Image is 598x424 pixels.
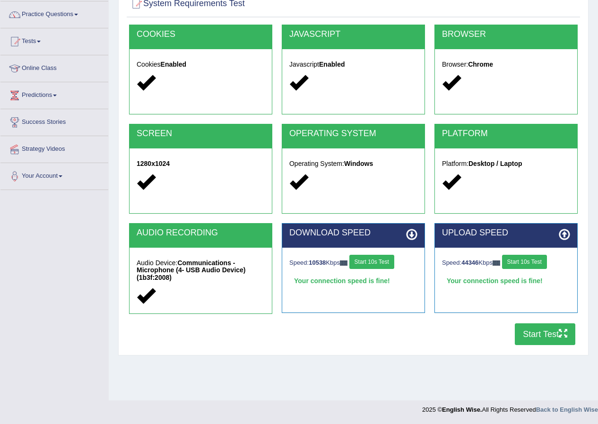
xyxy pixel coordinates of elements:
[468,61,493,68] strong: Chrome
[0,136,108,160] a: Strategy Videos
[340,260,347,266] img: ajax-loader-fb-connection.gif
[137,259,246,281] strong: Communications - Microphone (4- USB Audio Device) (1b3f:2008)
[442,228,570,238] h2: UPLOAD SPEED
[422,400,598,414] div: 2025 © All Rights Reserved
[319,61,345,68] strong: Enabled
[161,61,186,68] strong: Enabled
[442,274,570,288] div: Your connection speed is fine!
[442,129,570,138] h2: PLATFORM
[289,61,417,68] h5: Javascript
[137,228,265,238] h2: AUDIO RECORDING
[137,61,265,68] h5: Cookies
[289,129,417,138] h2: OPERATING SYSTEM
[493,260,500,266] img: ajax-loader-fb-connection.gif
[0,82,108,106] a: Predictions
[0,1,108,25] a: Practice Questions
[442,30,570,39] h2: BROWSER
[515,323,575,345] button: Start Test
[442,160,570,167] h5: Platform:
[289,30,417,39] h2: JAVASCRIPT
[0,28,108,52] a: Tests
[344,160,373,167] strong: Windows
[442,255,570,271] div: Speed: Kbps
[461,259,478,266] strong: 44346
[137,260,265,281] h5: Audio Device:
[137,160,170,167] strong: 1280x1024
[289,274,417,288] div: Your connection speed is fine!
[349,255,394,269] button: Start 10s Test
[137,129,265,138] h2: SCREEN
[137,30,265,39] h2: COOKIES
[0,109,108,133] a: Success Stories
[0,55,108,79] a: Online Class
[309,259,326,266] strong: 10538
[442,406,482,413] strong: English Wise.
[442,61,570,68] h5: Browser:
[289,228,417,238] h2: DOWNLOAD SPEED
[289,255,417,271] div: Speed: Kbps
[289,160,417,167] h5: Operating System:
[468,160,522,167] strong: Desktop / Laptop
[536,406,598,413] a: Back to English Wise
[0,163,108,187] a: Your Account
[502,255,547,269] button: Start 10s Test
